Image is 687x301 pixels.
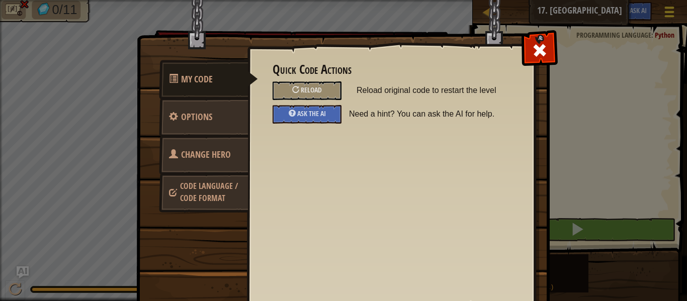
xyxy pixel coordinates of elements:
[180,180,238,204] span: Choose hero, language
[349,105,517,123] span: Need a hint? You can ask the AI for help.
[181,111,212,123] span: Configure settings
[159,60,258,99] a: My Code
[297,109,326,118] span: Ask the AI
[273,105,341,124] div: Ask the AI
[273,63,509,76] h3: Quick Code Actions
[301,85,322,94] span: Reload
[159,97,248,137] a: Options
[181,148,231,161] span: Choose hero, language
[273,81,341,100] div: Reload original code to restart the level
[181,73,213,85] span: Quick Code Actions
[357,81,509,99] span: Reload original code to restart the level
